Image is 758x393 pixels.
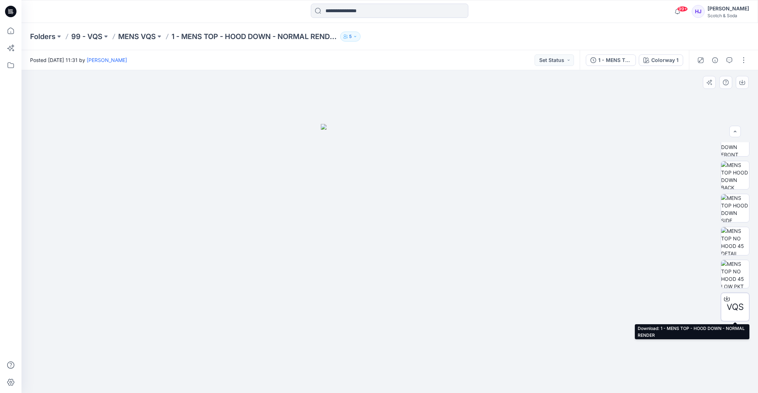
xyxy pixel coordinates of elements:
[586,54,636,66] button: 1 - MENS TOP - HOOD DOWN - NORMAL RENDER
[598,56,631,64] div: 1 - MENS TOP - HOOD DOWN - NORMAL RENDER
[721,194,749,222] img: MENS TOP HOOD DOWN SIDE
[677,6,688,12] span: 99+
[340,32,361,42] button: 5
[709,54,721,66] button: Details
[721,260,749,288] img: MENS TOP NO HOOD 45 LOW PKT
[721,128,749,156] img: MENS TOP HOOD DOWN FRONT
[118,32,156,42] a: MENS VQS
[349,33,352,40] p: 5
[639,54,683,66] button: Colorway 1
[87,57,127,63] a: [PERSON_NAME]
[708,13,749,18] div: Scotch & Soda
[708,4,749,13] div: [PERSON_NAME]
[692,5,705,18] div: HJ
[726,301,744,313] span: VQS
[172,32,337,42] p: 1 - MENS TOP - HOOD DOWN - NORMAL RENDER
[651,56,679,64] div: Colorway 1
[30,32,55,42] a: Folders
[30,56,127,64] span: Posted [DATE] 11:31 by
[721,161,749,189] img: MENS TOP HOOD DOWN BACK
[721,227,749,255] img: MENS TOP NO HOOD 45 DETAIL
[71,32,102,42] a: 99 - VQS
